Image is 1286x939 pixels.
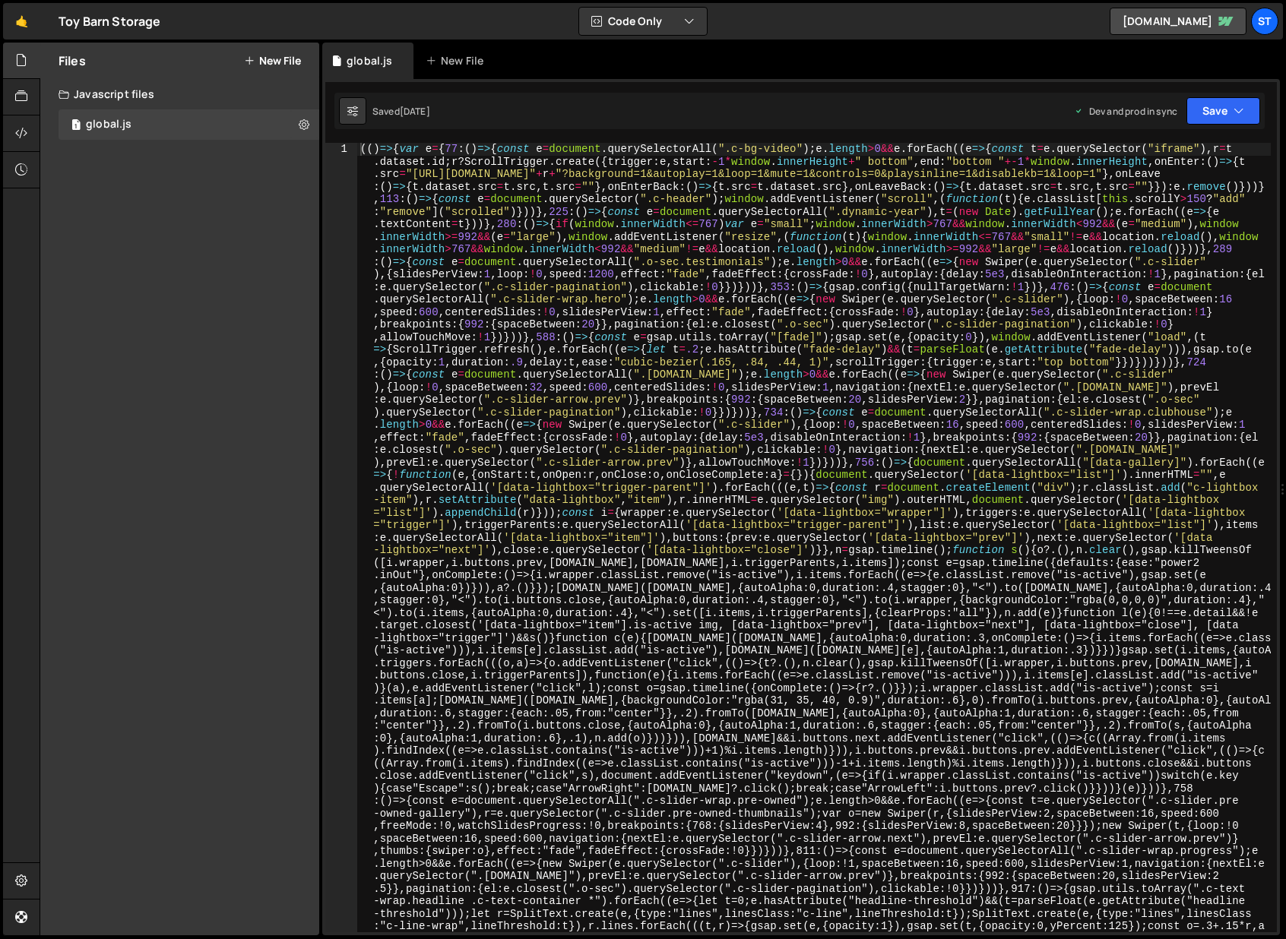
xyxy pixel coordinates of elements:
[59,52,86,69] h2: Files
[59,12,161,30] div: Toy Barn Storage
[426,53,489,68] div: New File
[244,55,301,67] button: New File
[579,8,707,35] button: Code Only
[1074,105,1177,118] div: Dev and prod in sync
[400,105,430,118] div: [DATE]
[1110,8,1246,35] a: [DOMAIN_NAME]
[1251,8,1278,35] a: ST
[1186,97,1260,125] button: Save
[40,79,319,109] div: Javascript files
[59,109,319,140] div: 16992/46607.js
[86,118,131,131] div: global.js
[3,3,40,40] a: 🤙
[71,120,81,132] span: 1
[347,53,392,68] div: global.js
[372,105,430,118] div: Saved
